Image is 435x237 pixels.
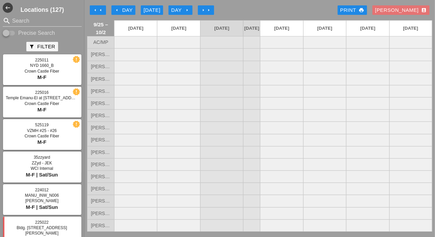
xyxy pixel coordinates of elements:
[25,193,59,198] span: MANU_INW_N006
[304,21,346,36] a: [DATE]
[244,21,260,36] a: [DATE]
[91,101,111,106] span: [PERSON_NAME]
[30,63,54,68] span: NYD 1660_B
[91,186,111,191] span: [PERSON_NAME]
[26,42,58,51] button: Filter
[17,226,67,230] span: Bldg. [STREET_ADDRESS]
[26,172,58,178] span: M-F | Sat/Sun
[114,21,157,36] a: [DATE]
[111,5,135,15] button: Day
[37,139,47,145] span: M-F
[37,107,47,112] span: M-F
[201,21,243,36] a: [DATE]
[91,211,111,216] span: [PERSON_NAME]
[114,6,133,14] div: Day
[421,7,427,13] i: account_box
[98,7,103,13] i: arrow_left
[91,77,111,82] span: [PERSON_NAME]
[3,3,13,13] i: west
[73,89,79,95] i: new_releases
[169,5,193,15] button: Day
[340,6,364,14] div: Print
[91,113,111,118] span: [PERSON_NAME]
[3,3,13,13] button: Shrink Sidebar
[390,21,432,36] a: [DATE]
[25,199,59,203] span: [PERSON_NAME]
[91,21,111,36] span: 9/25 – 10/2
[114,7,120,13] i: arrow_left
[91,199,111,204] span: [PERSON_NAME]
[25,134,59,138] span: Crown Castle Fiber
[157,21,200,36] a: [DATE]
[25,69,59,74] span: Crown Castle Fiber
[35,188,49,192] span: 224012
[32,161,52,165] span: ZZyd - JEK
[201,7,206,13] i: arrow_right
[34,155,50,160] span: 35zzyard
[347,21,389,36] a: [DATE]
[93,7,98,13] i: arrow_left
[90,5,106,15] button: Move Back 1 Week
[91,162,111,167] span: [PERSON_NAME]
[12,16,72,26] input: Search
[359,7,364,13] i: print
[91,52,111,57] span: [PERSON_NAME]
[91,125,111,130] span: [PERSON_NAME]
[25,101,59,106] span: Crown Castle Fiber
[35,58,49,62] span: 225011
[91,64,111,69] span: [PERSON_NAME]
[6,96,138,100] span: Temple Emanu-El at [STREET_ADDRESS], [PERSON_NAME] water leak
[91,137,111,142] span: [PERSON_NAME]
[91,89,111,94] span: [PERSON_NAME]
[31,166,53,171] span: WCI Internal
[91,174,111,179] span: [PERSON_NAME]
[18,30,55,36] label: Precise Search
[198,5,214,15] button: Move Ahead 1 Week
[206,7,211,13] i: arrow_right
[375,6,427,14] div: [PERSON_NAME]
[73,56,79,62] i: new_releases
[91,223,111,228] span: [PERSON_NAME]
[171,6,190,14] div: Day
[338,5,367,15] a: Print
[35,220,49,225] span: 225022
[144,6,160,14] div: [DATE]
[25,231,59,236] span: [PERSON_NAME]
[35,123,49,127] span: 525119
[141,5,163,15] button: [DATE]
[260,21,303,36] a: [DATE]
[184,7,190,13] i: arrow_right
[29,43,55,51] div: Filter
[29,44,34,49] i: filter_alt
[37,74,47,80] span: M-F
[35,90,49,95] span: 225016
[26,204,58,210] span: M-F | Sat/Sun
[93,40,108,45] span: AC/MP
[3,17,11,25] i: search
[91,150,111,155] span: [PERSON_NAME]
[3,29,82,37] div: Enable Precise search to match search terms exactly.
[27,128,57,133] span: VZMH #25 - #26
[73,121,79,127] i: new_releases
[373,5,430,15] button: [PERSON_NAME]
